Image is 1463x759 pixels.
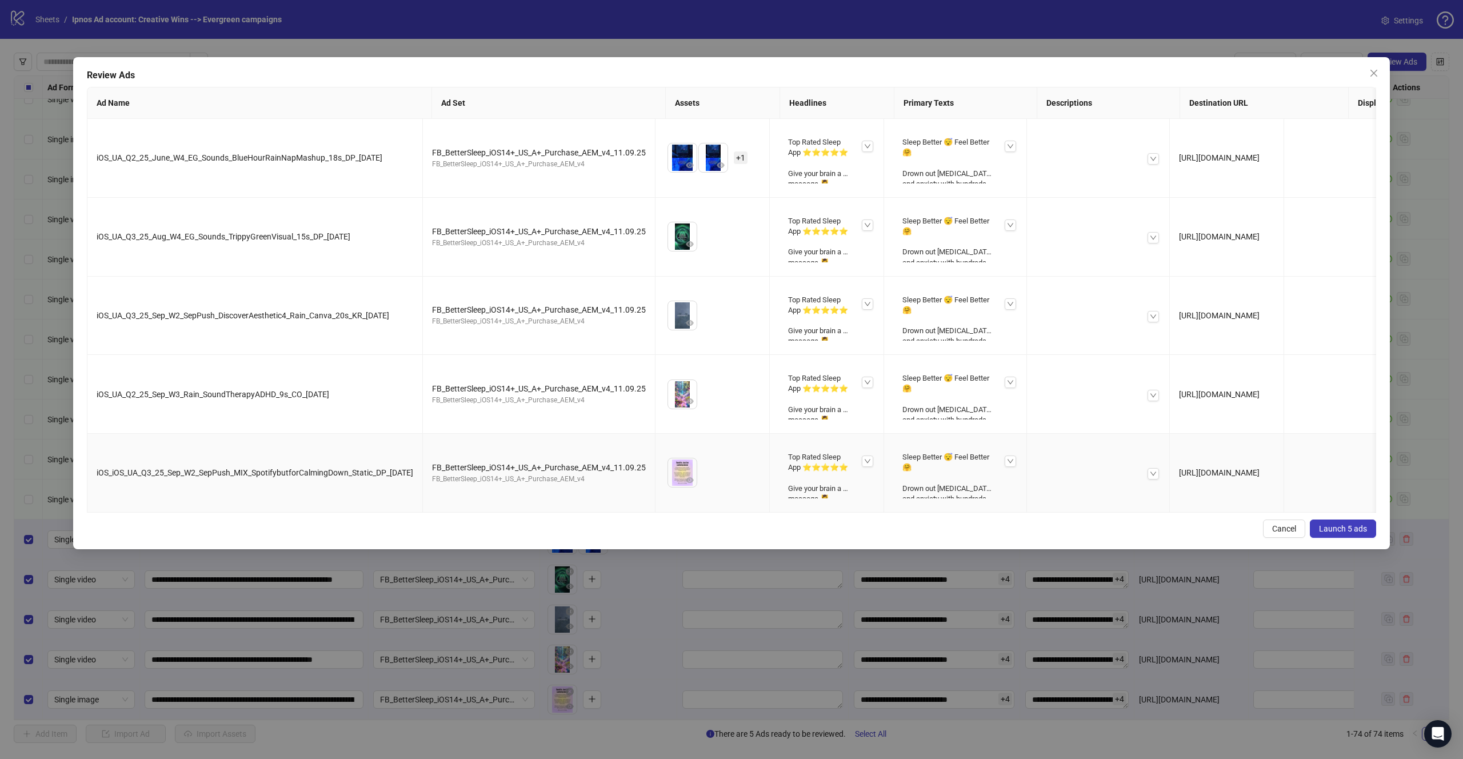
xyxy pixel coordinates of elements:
[432,395,646,406] div: FB_BetterSleep_iOS14+_US_A+_Purchase_AEM_v4
[432,461,646,474] div: FB_BetterSleep_iOS14+_US_A+_Purchase_AEM_v4_11.09.25
[432,238,646,249] div: FB_BetterSleep_iOS14+_US_A+_Purchase_AEM_v4
[1150,155,1157,162] span: down
[97,311,389,320] span: iOS_UA_Q3_25_Sep_W2_SepPush_DiscoverAesthetic4_Rain_Canva_20s_KR_[DATE]
[864,301,871,307] span: down
[784,290,870,341] div: Top Rated Sleep App ⭐️⭐️⭐️⭐️⭐️ Give your brain a massage 💆‍♀️ Say goodbye to sleepless nights 💤 S...
[432,146,646,159] div: FB_BetterSleep_iOS14+_US_A+_Purchase_AEM_v4_11.09.25
[87,87,432,119] th: Ad Name
[898,448,1013,498] div: Sleep Better 😴 Feel Better 🤗 Drown out [MEDICAL_DATA] and anxiety with hundreds of sounds to fall...
[898,369,1013,420] div: Sleep Better 😴 Feel Better 🤗 Drown out [MEDICAL_DATA] and anxiety with hundreds of sounds to fall...
[1007,379,1014,386] span: down
[686,319,694,327] span: eye
[686,476,694,484] span: eye
[668,458,697,487] img: Asset 1
[432,225,646,238] div: FB_BetterSleep_iOS14+_US_A+_Purchase_AEM_v4_11.09.25
[1150,234,1157,241] span: down
[668,222,697,251] img: Asset 1
[1179,468,1260,477] span: [URL][DOMAIN_NAME]
[784,448,870,498] div: Top Rated Sleep App ⭐️⭐️⭐️⭐️⭐️ Give your brain a massage 💆‍♀️ Say goodbye to sleepless nights 💤 S...
[1150,392,1157,399] span: down
[1037,87,1180,119] th: Descriptions
[668,301,697,330] img: Asset 1
[894,87,1037,119] th: Primary Texts
[1007,301,1014,307] span: down
[686,240,694,248] span: eye
[898,133,1013,183] div: Sleep Better 😴 Feel Better 🤗 Drown out [MEDICAL_DATA] and anxiety with hundreds of sounds to fall...
[699,143,727,172] img: Asset 2
[686,161,694,169] span: eye
[432,87,665,119] th: Ad Set
[668,380,697,409] img: Asset 1
[898,211,1013,262] div: Sleep Better 😴 Feel Better 🤗 Drown out [MEDICAL_DATA] and anxiety with hundreds of sounds to fall...
[666,87,780,119] th: Assets
[683,237,697,251] button: Preview
[784,133,870,183] div: Top Rated Sleep App ⭐️⭐️⭐️⭐️⭐️ Give your brain a massage 💆‍♀️ Say goodbye to sleepless nights 💤 S...
[1179,311,1260,320] span: [URL][DOMAIN_NAME]
[668,143,697,172] img: Asset 1
[686,397,694,405] span: eye
[864,379,871,386] span: down
[717,161,725,169] span: eye
[864,458,871,465] span: down
[1007,222,1014,229] span: down
[1369,69,1378,78] span: close
[1180,87,1349,119] th: Destination URL
[683,316,697,330] button: Preview
[97,153,382,162] span: iOS_UA_Q2_25_June_W4_EG_Sounds_BlueHourRainNapMashup_18s_DP_[DATE]
[1310,520,1376,538] button: Launch 5 ads
[784,211,870,262] div: Top Rated Sleep App ⭐️⭐️⭐️⭐️⭐️ Give your brain a massage 💆‍♀️ Say goodbye to sleepless nights 💤 S...
[432,159,646,170] div: FB_BetterSleep_iOS14+_US_A+_Purchase_AEM_v4
[683,158,697,172] button: Preview
[1150,470,1157,477] span: down
[1150,313,1157,320] span: down
[97,468,413,477] span: iOS_iOS_UA_Q3_25_Sep_W2_SepPush_MIX_SpotifybutforCalmingDown_Static_DP_[DATE]
[1319,524,1367,533] span: Launch 5 ads
[432,316,646,327] div: FB_BetterSleep_iOS14+_US_A+_Purchase_AEM_v4
[87,69,1376,82] div: Review Ads
[714,158,727,172] button: Preview
[784,369,870,420] div: Top Rated Sleep App ⭐️⭐️⭐️⭐️⭐️ Give your brain a massage 💆‍♀️ Say goodbye to sleepless nights 💤 S...
[1349,87,1463,119] th: Display URL
[1272,524,1296,533] span: Cancel
[1179,232,1260,241] span: [URL][DOMAIN_NAME]
[1424,720,1452,748] div: Open Intercom Messenger
[432,382,646,395] div: FB_BetterSleep_iOS14+_US_A+_Purchase_AEM_v4_11.09.25
[1007,143,1014,150] span: down
[1263,520,1305,538] button: Cancel
[97,390,329,399] span: iOS_UA_Q2_25_Sep_W3_Rain_SoundTherapyADHD_9s_CO_[DATE]
[1179,153,1260,162] span: [URL][DOMAIN_NAME]
[898,290,1013,341] div: Sleep Better 😴 Feel Better 🤗 Drown out [MEDICAL_DATA] and anxiety with hundreds of sounds to fall...
[864,143,871,150] span: down
[864,222,871,229] span: down
[1007,458,1014,465] span: down
[97,232,350,241] span: iOS_UA_Q3_25_Aug_W4_EG_Sounds_TrippyGreenVisual_15s_DP_[DATE]
[432,303,646,316] div: FB_BetterSleep_iOS14+_US_A+_Purchase_AEM_v4_11.09.25
[683,395,697,409] button: Preview
[432,474,646,485] div: FB_BetterSleep_iOS14+_US_A+_Purchase_AEM_v4
[683,473,697,487] button: Preview
[1365,64,1383,82] button: Close
[780,87,894,119] th: Headlines
[734,151,748,164] span: + 1
[1179,390,1260,399] span: [URL][DOMAIN_NAME]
